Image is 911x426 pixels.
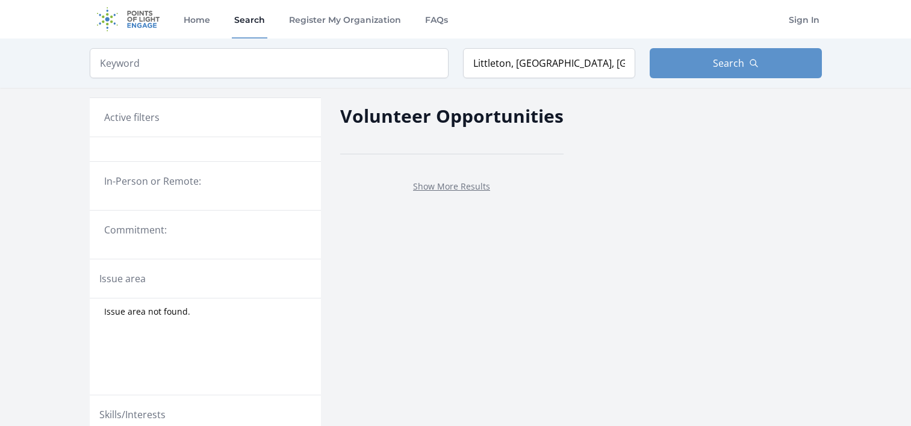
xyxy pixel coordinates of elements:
[340,102,564,129] h2: Volunteer Opportunities
[413,181,490,192] a: Show More Results
[713,56,744,70] span: Search
[104,174,306,188] legend: In-Person or Remote:
[104,223,306,237] legend: Commitment:
[650,48,822,78] button: Search
[99,271,146,286] legend: Issue area
[99,407,166,422] legend: Skills/Interests
[104,110,160,125] h3: Active filters
[104,306,190,318] span: Issue area not found.
[463,48,635,78] input: Location
[90,48,449,78] input: Keyword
